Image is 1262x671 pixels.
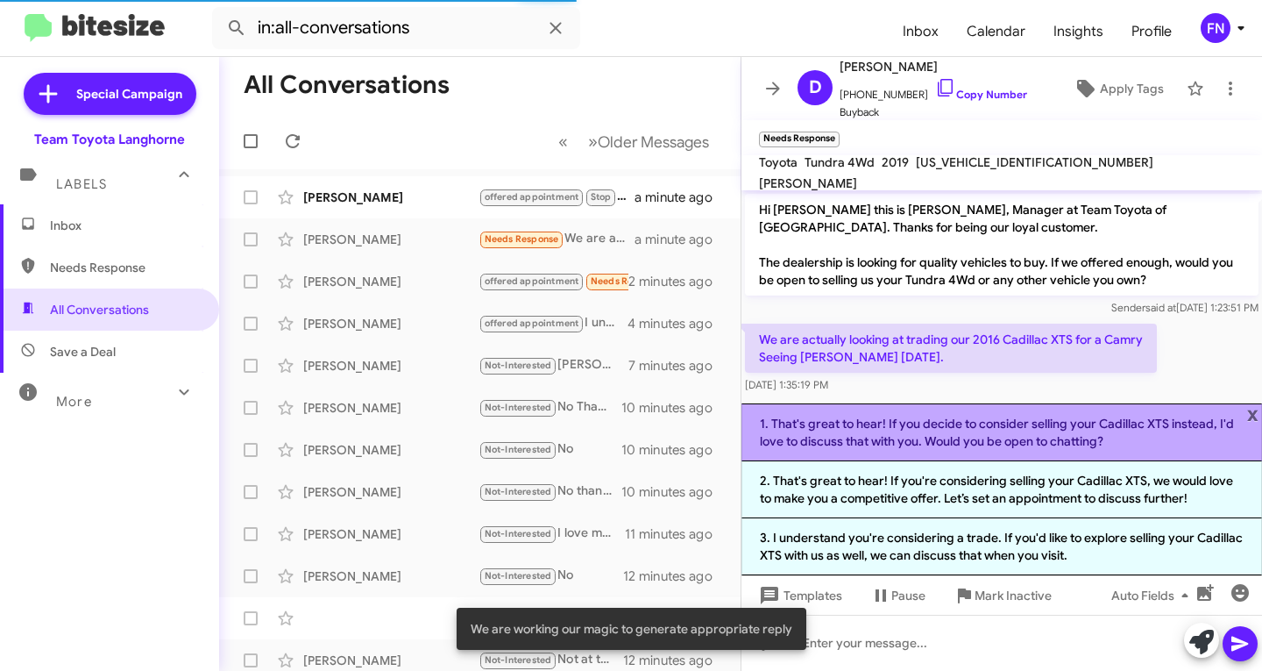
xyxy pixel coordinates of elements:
[755,580,842,611] span: Templates
[889,6,953,57] a: Inbox
[479,439,621,460] div: No
[479,313,627,333] div: I understand. We can discuss options and see what we can do for you. Would you like to schedule a...
[939,580,1066,611] button: Mark Inactive
[303,315,479,332] div: [PERSON_NAME]
[471,620,792,638] span: We are working our magic to generate appropriate reply
[303,273,479,290] div: [PERSON_NAME]
[24,73,196,115] a: Special Campaign
[621,483,727,501] div: 10 minutes ago
[303,525,479,543] div: [PERSON_NAME]
[50,301,149,318] span: All Conversations
[809,74,822,102] span: D
[745,194,1258,296] p: Hi [PERSON_NAME] this is [PERSON_NAME], Manager at Team Toyota of [GEOGRAPHIC_DATA]. Thanks for b...
[627,315,727,332] div: 4 minutes ago
[840,56,1027,77] span: [PERSON_NAME]
[558,131,568,153] span: «
[891,580,925,611] span: Pause
[598,132,709,152] span: Older Messages
[303,357,479,375] div: [PERSON_NAME]
[856,580,939,611] button: Pause
[485,444,552,455] span: Not-Interested
[805,154,875,170] span: Tundra 4Wd
[1186,13,1243,43] button: FN
[479,524,625,544] div: I love my vehicle. No interest in selling it
[882,154,909,170] span: 2019
[485,275,579,287] span: offered appointment
[548,124,578,160] button: Previous
[759,175,857,191] span: [PERSON_NAME]
[1247,403,1258,425] span: x
[635,231,727,248] div: a minute ago
[741,461,1262,518] li: 2. That's great to hear! If you're considering selling your Cadillac XTS, we would love to make y...
[935,88,1027,101] a: Copy Number
[479,355,628,375] div: [PERSON_NAME], I don't know why Team Toyota hasn't updated their records by now because they tota...
[56,176,107,192] span: Labels
[485,402,552,413] span: Not-Interested
[303,483,479,501] div: [PERSON_NAME]
[479,566,623,586] div: No
[745,324,1157,373] p: We are actually looking at trading our 2016 Cadillac XTS for a Camry Seeing [PERSON_NAME] [DATE].
[621,399,727,417] div: 10 minutes ago
[485,233,559,245] span: Needs Response
[303,441,479,459] div: [PERSON_NAME]
[741,403,1262,461] li: 1. That's great to hear! If you decide to consider selling your Cadillac XTS instead, I'd love to...
[303,189,479,206] div: [PERSON_NAME]
[1097,580,1209,611] button: Auto Fields
[76,85,182,103] span: Special Campaign
[56,394,92,410] span: More
[244,71,450,99] h1: All Conversations
[840,104,1027,121] span: Buyback
[50,259,199,276] span: Needs Response
[485,360,552,371] span: Not-Interested
[1117,6,1186,57] a: Profile
[485,191,579,203] span: offered appointment
[1111,301,1258,314] span: Sender [DATE] 1:23:51 PM
[485,486,552,497] span: Not-Interested
[485,570,552,582] span: Not-Interested
[953,6,1039,57] a: Calendar
[635,189,727,206] div: a minute ago
[303,567,479,585] div: [PERSON_NAME]
[625,525,727,543] div: 11 minutes ago
[578,124,720,160] button: Next
[591,191,612,203] span: Stop
[1201,13,1230,43] div: FN
[34,131,185,148] div: Team Toyota Langhorne
[741,580,856,611] button: Templates
[588,131,598,153] span: »
[628,357,727,375] div: 7 minutes ago
[303,231,479,248] div: [PERSON_NAME]
[759,154,798,170] span: Toyota
[303,652,479,669] div: [PERSON_NAME]
[840,77,1027,104] span: [PHONE_NUMBER]
[1111,580,1195,611] span: Auto Fields
[759,132,840,147] small: Needs Response
[741,518,1262,575] li: 3. I understand you're considering a trade. If you'd like to explore selling your Cadillac XTS wi...
[1100,73,1164,104] span: Apply Tags
[745,378,828,391] span: [DATE] 1:35:19 PM
[479,482,621,502] div: No thank you
[591,275,665,287] span: Needs Response
[479,229,635,249] div: We are actually looking at trading our 2016 Cadillac XTS for a Camry Seeing [PERSON_NAME] [DATE].
[303,399,479,417] div: [PERSON_NAME]
[479,397,621,418] div: No Thank you
[975,580,1052,611] span: Mark Inactive
[479,271,628,291] div: [DATE]?
[623,567,727,585] div: 12 minutes ago
[50,343,116,360] span: Save a Deal
[50,217,199,234] span: Inbox
[1145,301,1176,314] span: said at
[916,154,1153,170] span: [US_VEHICLE_IDENTIFICATION_NUMBER]
[485,318,579,329] span: offered appointment
[621,441,727,459] div: 10 minutes ago
[628,273,727,290] div: 2 minutes ago
[485,528,552,539] span: Not-Interested
[479,187,635,207] div: Yeah and [PERSON_NAME] offered me basically nothing last time im not gonna waste my time doing th...
[549,124,720,160] nav: Page navigation example
[1058,73,1178,104] button: Apply Tags
[1039,6,1117,57] a: Insights
[212,7,580,49] input: Search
